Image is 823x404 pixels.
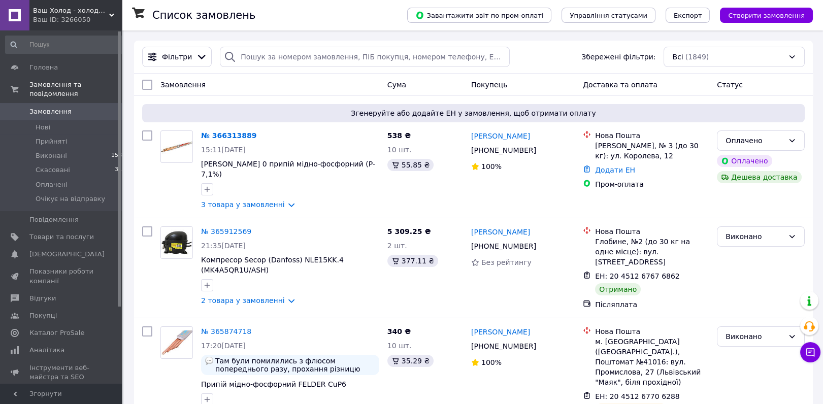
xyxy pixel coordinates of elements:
a: [PERSON_NAME] [471,131,530,141]
span: 1536 [111,151,125,160]
span: Виконані [36,151,67,160]
span: Товари та послуги [29,232,94,242]
input: Пошук [5,36,126,54]
div: Дешева доставка [717,171,801,183]
a: Фото товару [160,130,193,163]
span: Скасовані [36,165,70,175]
div: Нова Пошта [595,130,709,141]
div: 55.85 ₴ [387,159,434,171]
a: 3 товара у замовленні [201,200,285,209]
span: Експорт [674,12,702,19]
span: 2 шт. [387,242,407,250]
span: 312 [115,165,125,175]
div: [PHONE_NUMBER] [469,239,538,253]
div: м. [GEOGRAPHIC_DATA] ([GEOGRAPHIC_DATA].), Поштомат №41016: вул. Промислова, 27 (Львівський "Маяк... [595,336,709,387]
span: Cума [387,81,406,89]
span: Ваш Холод - холодильні компресори та комплектуючі [33,6,109,15]
span: Статус [717,81,743,89]
span: Прийняті [36,137,67,146]
span: 538 ₴ [387,131,411,140]
div: Нова Пошта [595,226,709,237]
span: 10 шт. [387,342,412,350]
a: [PERSON_NAME] 0 припій мідно-фосфорний (P-7,1%) [201,160,375,178]
div: 377.11 ₴ [387,255,438,267]
span: Всі [672,52,683,62]
span: Створити замовлення [728,12,805,19]
span: Повідомлення [29,215,79,224]
div: Пром-оплата [595,179,709,189]
span: Інструменти веб-майстра та SEO [29,363,94,382]
span: Замовлення [160,81,206,89]
div: [PHONE_NUMBER] [469,143,538,157]
div: Післяплата [595,299,709,310]
button: Створити замовлення [720,8,813,23]
span: Збережені фільтри: [581,52,655,62]
span: Фільтри [162,52,192,62]
div: Отримано [595,283,641,295]
div: Виконано [726,331,784,342]
span: Там були помилились з флюсом попереднього разу, прохання різницю відмінусувати від ціни. Дякую. [215,357,375,373]
a: № 365912569 [201,227,251,235]
span: Головна [29,63,58,72]
a: 2 товара у замовленні [201,296,285,305]
span: ЕН: 20 4512 6767 6862 [595,272,680,280]
span: 5 309.25 ₴ [387,227,431,235]
img: :speech_balloon: [205,357,213,365]
span: Завантажити звіт по пром-оплаті [415,11,543,20]
span: Замовлення та повідомлення [29,80,122,98]
span: Доставка та оплата [583,81,657,89]
button: Управління статусами [562,8,655,23]
span: Каталог ProSale [29,328,84,338]
span: [DEMOGRAPHIC_DATA] [29,250,105,259]
img: Фото товару [161,330,192,355]
img: Фото товару [161,227,192,258]
span: Управління статусами [570,12,647,19]
div: Глобине, №2 (до 30 кг на одне місце): вул. [STREET_ADDRESS] [595,237,709,267]
span: Аналітика [29,346,64,355]
span: 340 ₴ [387,327,411,335]
div: Оплачено [717,155,772,167]
button: Завантажити звіт по пром-оплаті [407,8,551,23]
span: Без рейтингу [481,258,532,266]
span: Відгуки [29,294,56,303]
span: Замовлення [29,107,72,116]
a: Створити замовлення [710,11,813,19]
div: Оплачено [726,135,784,146]
img: Фото товару [161,137,192,157]
span: 21:35[DATE] [201,242,246,250]
span: 10 шт. [387,146,412,154]
span: 17:20[DATE] [201,342,246,350]
div: 35.29 ₴ [387,355,434,367]
span: Покупець [471,81,507,89]
a: [PERSON_NAME] [471,227,530,237]
a: Додати ЕН [595,166,635,174]
a: Припій мідно-фосфорний FELDER CuP6 [201,380,346,388]
a: № 365874718 [201,327,251,335]
span: 100% [481,358,502,366]
span: Очікує на відправку [36,194,105,204]
div: Ваш ID: 3266050 [33,15,122,24]
div: Нова Пошта [595,326,709,336]
span: Показники роботи компанії [29,267,94,285]
span: Нові [36,123,50,132]
a: Компресор Secop (Danfoss) NLE15KK.4 (MK4A5QR1U/ASH) [201,256,344,274]
h1: Список замовлень [152,9,255,21]
div: Виконано [726,231,784,242]
a: № 366313889 [201,131,256,140]
a: [PERSON_NAME] [471,327,530,337]
span: Покупці [29,311,57,320]
button: Експорт [666,8,710,23]
span: (1849) [685,53,709,61]
a: Фото товару [160,326,193,359]
div: [PHONE_NUMBER] [469,339,538,353]
input: Пошук за номером замовлення, ПІБ покупця, номером телефону, Email, номером накладної [220,47,510,67]
span: 15:11[DATE] [201,146,246,154]
span: 100% [481,162,502,171]
div: [PERSON_NAME], № 3 (до 30 кг): ул. Королева, 12 [595,141,709,161]
span: ЕН: 20 4512 6770 6288 [595,392,680,400]
button: Чат з покупцем [800,342,820,362]
a: Фото товару [160,226,193,259]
